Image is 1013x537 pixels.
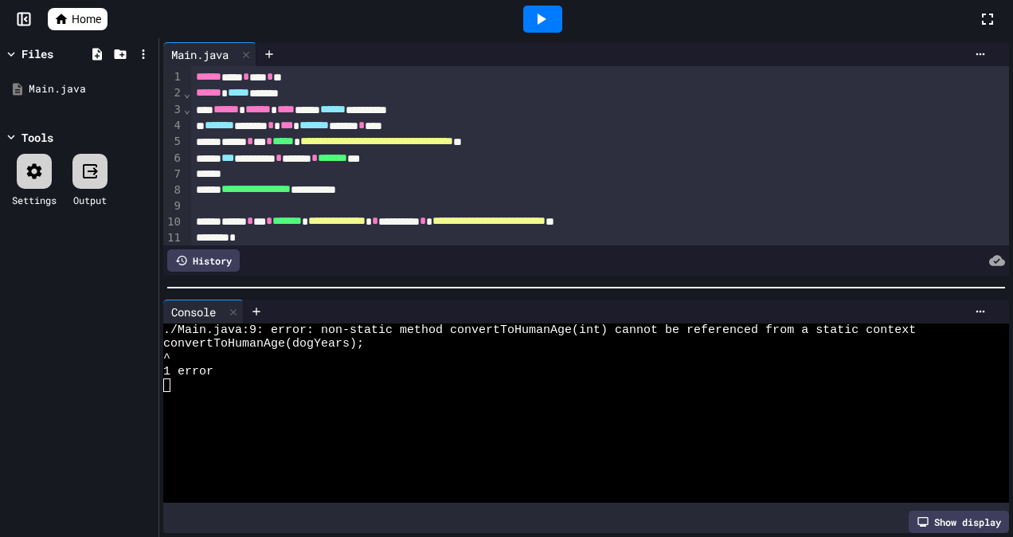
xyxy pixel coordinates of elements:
span: Fold line [183,87,191,100]
span: 1 error [163,365,213,378]
span: ./Main.java:9: error: non-static method convertToHumanAge(int) cannot be referenced from a static... [163,323,916,337]
div: 6 [163,151,183,167]
span: convertToHumanAge(dogYears); [163,337,364,351]
div: 9 [163,198,183,214]
span: Fold line [183,103,191,116]
div: 7 [163,167,183,182]
div: Console [163,300,244,323]
div: Console [163,304,224,320]
div: 5 [163,134,183,150]
div: 3 [163,102,183,118]
div: 11 [163,230,183,246]
div: 8 [163,182,183,198]
div: Settings [12,193,57,207]
div: Main.java [163,46,237,63]
a: Home [48,8,108,30]
iframe: chat widget [946,473,997,521]
div: Show display [909,511,1009,533]
div: Files [22,45,53,62]
div: Main.java [163,42,256,66]
div: 2 [163,85,183,101]
div: 4 [163,118,183,134]
span: ^ [163,351,170,365]
span: Home [72,11,101,27]
div: Main.java [29,81,153,97]
div: Output [73,193,107,207]
div: 1 [163,69,183,85]
div: History [167,249,240,272]
div: 10 [163,214,183,230]
div: Tools [22,129,53,146]
iframe: chat widget [881,404,997,472]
